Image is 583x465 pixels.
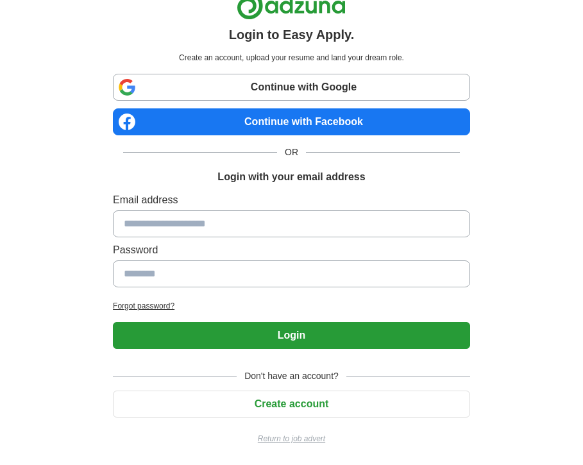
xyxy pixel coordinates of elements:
[237,369,346,383] span: Don't have an account?
[113,74,470,101] a: Continue with Google
[113,300,470,312] a: Forgot password?
[113,192,470,208] label: Email address
[113,398,470,409] a: Create account
[217,169,365,185] h1: Login with your email address
[229,25,355,44] h1: Login to Easy Apply.
[115,52,468,63] p: Create an account, upload your resume and land your dream role.
[113,242,470,258] label: Password
[113,391,470,418] button: Create account
[113,322,470,349] button: Login
[113,108,470,135] a: Continue with Facebook
[277,146,306,159] span: OR
[113,433,470,444] a: Return to job advert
